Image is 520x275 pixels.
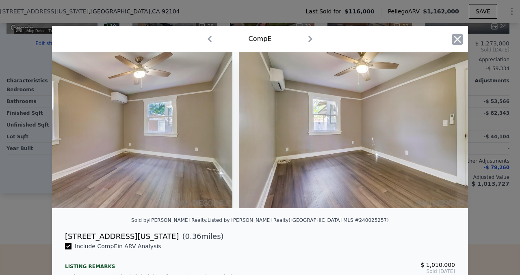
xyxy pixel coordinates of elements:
span: Include Comp E in ARV Analysis [71,243,165,249]
div: Listed by [PERSON_NAME] Realty ([GEOGRAPHIC_DATA] MLS #240025257) [208,217,389,223]
span: 0.36 [185,232,201,241]
span: ( miles) [179,231,223,242]
div: Comp E [249,34,272,44]
img: Property Img [239,52,473,208]
div: Sold by [PERSON_NAME] Realty . [131,217,208,223]
div: [STREET_ADDRESS][US_STATE] [65,231,179,242]
div: Listing remarks [65,257,253,270]
span: $ 1,010,000 [420,262,455,268]
span: Sold [DATE] [266,268,455,275]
